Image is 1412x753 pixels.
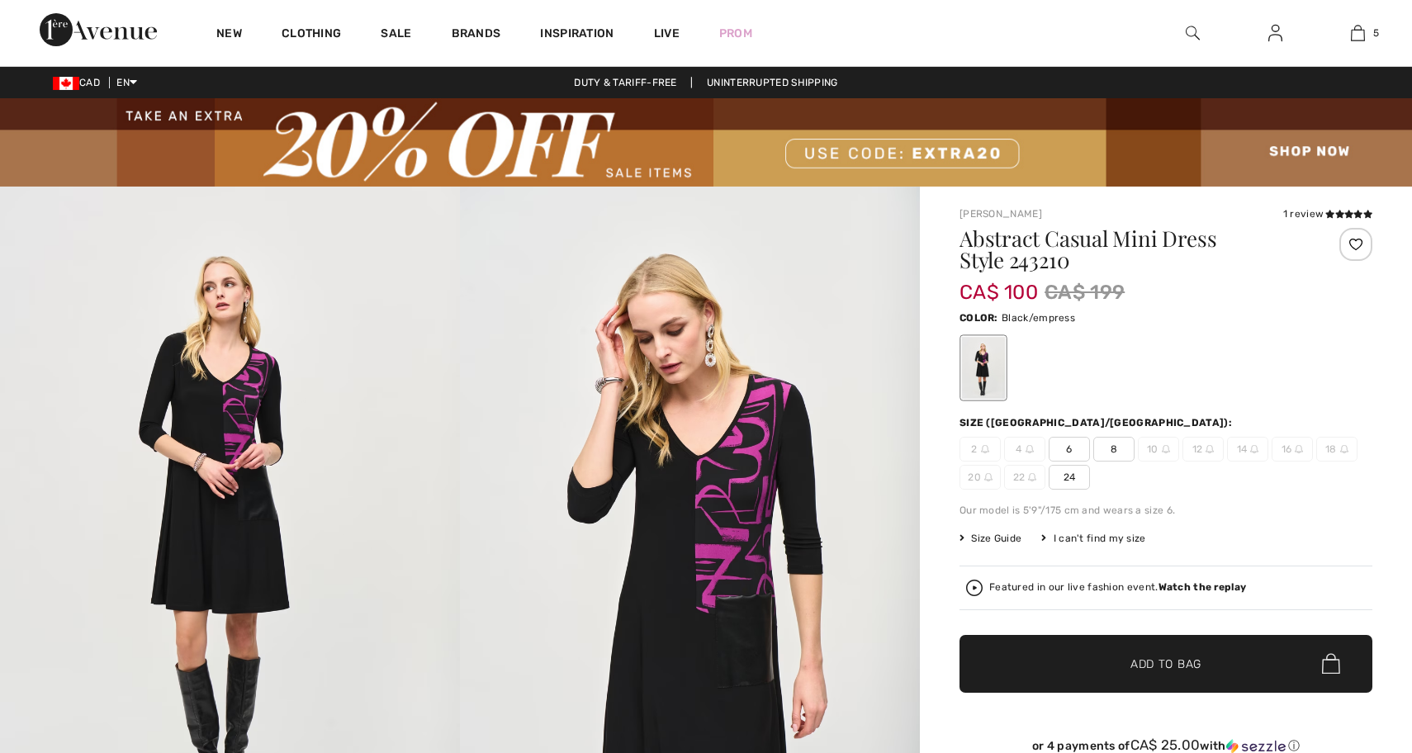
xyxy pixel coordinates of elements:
[1272,437,1313,462] span: 16
[1138,437,1179,462] span: 10
[282,26,341,44] a: Clothing
[1004,465,1045,490] span: 22
[381,26,411,44] a: Sale
[962,337,1005,399] div: Black/empress
[1250,445,1258,453] img: ring-m.svg
[1322,653,1340,675] img: Bag.svg
[984,473,993,481] img: ring-m.svg
[959,503,1372,518] div: Our model is 5'9"/175 cm and wears a size 6.
[1004,437,1045,462] span: 4
[959,208,1042,220] a: [PERSON_NAME]
[959,264,1038,304] span: CA$ 100
[1283,206,1372,221] div: 1 review
[1206,445,1214,453] img: ring-m.svg
[1130,655,1201,672] span: Add to Bag
[1026,445,1034,453] img: ring-m.svg
[53,77,79,90] img: Canadian Dollar
[1045,277,1125,307] span: CA$ 199
[1227,437,1268,462] span: 14
[1159,581,1247,593] strong: Watch the replay
[1268,23,1282,43] img: My Info
[959,437,1001,462] span: 2
[1186,23,1200,43] img: search the website
[1041,531,1145,546] div: I can't find my size
[540,26,614,44] span: Inspiration
[1373,26,1379,40] span: 5
[959,465,1001,490] span: 20
[959,312,998,324] span: Color:
[1295,445,1303,453] img: ring-m.svg
[40,13,157,46] img: 1ère Avenue
[966,580,983,596] img: Watch the replay
[981,445,989,453] img: ring-m.svg
[959,531,1021,546] span: Size Guide
[1002,312,1075,324] span: Black/empress
[959,228,1304,271] h1: Abstract Casual Mini Dress Style 243210
[1340,445,1348,453] img: ring-m.svg
[1182,437,1224,462] span: 12
[116,77,137,88] span: EN
[1093,437,1135,462] span: 8
[1255,23,1296,44] a: Sign In
[959,635,1372,693] button: Add to Bag
[654,25,680,42] a: Live
[1351,23,1365,43] img: My Bag
[1316,437,1358,462] span: 18
[1317,23,1398,43] a: 5
[989,582,1246,593] div: Featured in our live fashion event.
[53,77,107,88] span: CAD
[1049,437,1090,462] span: 6
[1028,473,1036,481] img: ring-m.svg
[452,26,501,44] a: Brands
[1130,736,1201,753] span: CA$ 25.00
[719,25,752,42] a: Prom
[1162,445,1170,453] img: ring-m.svg
[216,26,242,44] a: New
[1049,465,1090,490] span: 24
[959,415,1235,430] div: Size ([GEOGRAPHIC_DATA]/[GEOGRAPHIC_DATA]):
